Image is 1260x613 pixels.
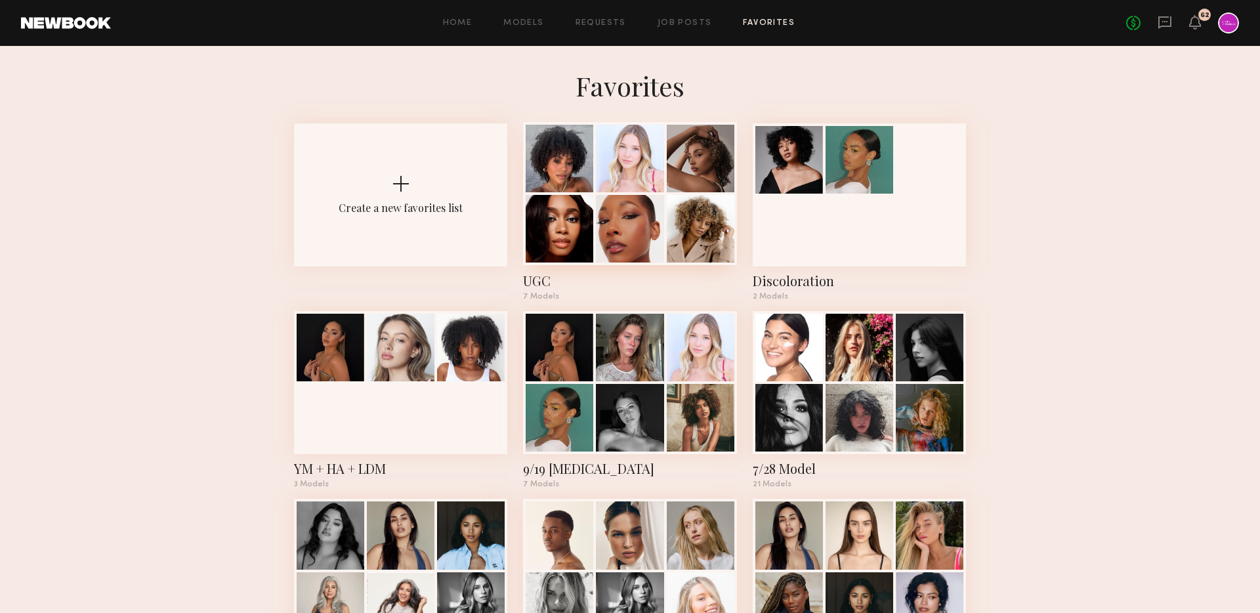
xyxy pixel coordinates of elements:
[523,459,736,478] div: 9/19 Azelaic Acid
[523,123,736,301] a: UGC7 Models
[753,480,966,488] div: 21 Models
[1200,12,1209,19] div: 62
[753,311,966,488] a: 7/28 Model21 Models
[753,293,966,301] div: 2 Models
[753,459,966,478] div: 7/28 Model
[523,272,736,290] div: UGC
[503,19,543,28] a: Models
[523,311,736,488] a: 9/19 [MEDICAL_DATA]7 Models
[576,19,626,28] a: Requests
[294,480,507,488] div: 3 Models
[753,123,966,301] a: Discoloration2 Models
[443,19,472,28] a: Home
[523,480,736,488] div: 7 Models
[339,201,463,215] div: Create a new favorites list
[743,19,795,28] a: Favorites
[753,272,966,290] div: Discoloration
[294,459,507,478] div: YM + HA + LDM
[294,311,507,488] a: YM + HA + LDM3 Models
[294,123,507,311] button: Create a new favorites list
[523,293,736,301] div: 7 Models
[658,19,712,28] a: Job Posts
